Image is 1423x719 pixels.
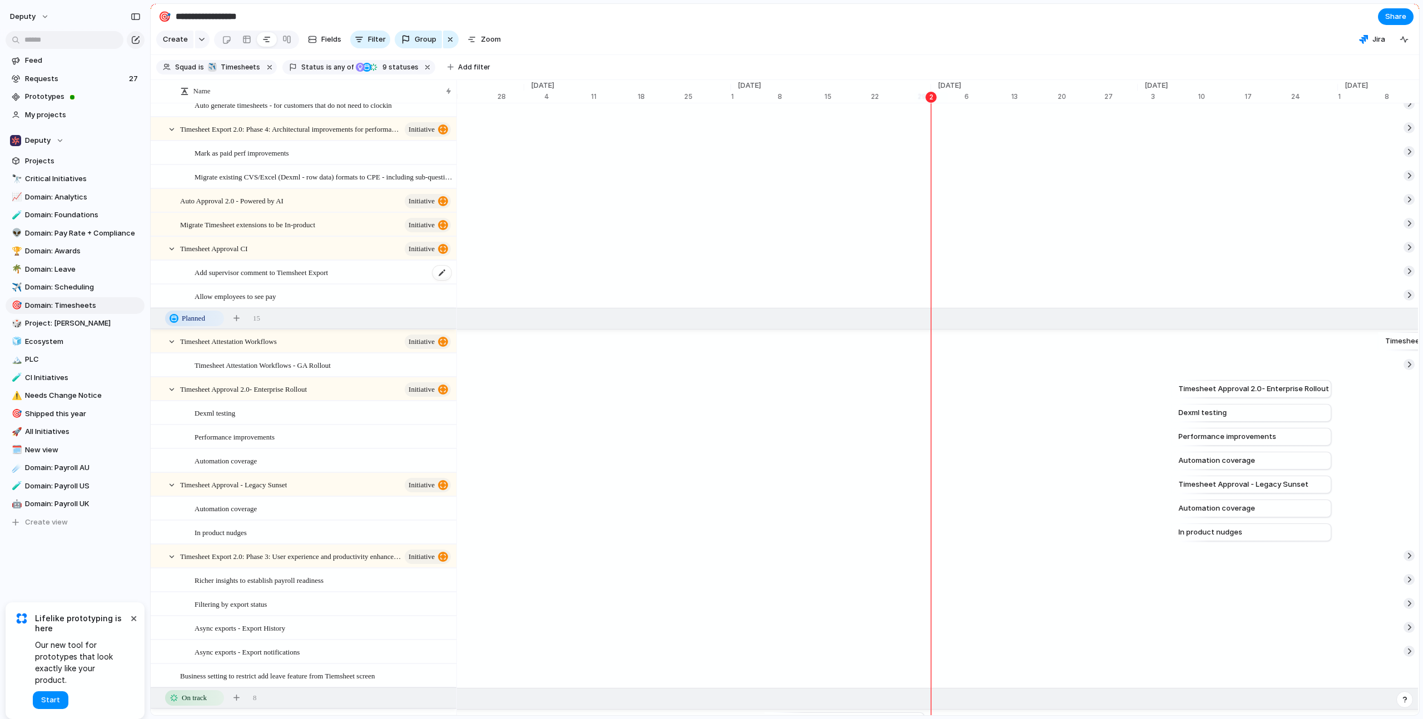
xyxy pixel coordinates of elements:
[6,478,145,495] a: 🧪Domain: Payroll US
[6,351,145,368] a: 🏔️PLC
[332,62,354,72] span: any of
[193,86,211,97] span: Name
[195,406,235,419] span: Dexml testing
[10,408,21,420] button: 🎯
[25,246,141,257] span: Domain: Awards
[6,189,145,206] a: 📈Domain: Analytics
[1058,92,1104,102] div: 20
[25,445,141,456] span: New view
[6,514,145,531] button: Create view
[205,61,262,73] button: ✈️Timesheets
[1378,8,1414,25] button: Share
[195,621,285,634] span: Async exports - Export History
[321,34,341,45] span: Fields
[12,281,19,294] div: ✈️
[6,333,145,350] a: 🧊Ecosystem
[25,264,141,275] span: Domain: Leave
[6,171,145,187] a: 🔭Critical Initiatives
[12,371,19,384] div: 🧪
[196,61,206,73] button: is
[12,299,19,312] div: 🎯
[25,192,141,203] span: Domain: Analytics
[6,297,145,314] div: 🎯Domain: Timesheets
[10,426,21,437] button: 🚀
[25,517,68,528] span: Create view
[324,61,356,73] button: isany of
[25,173,141,184] span: Critical Initiatives
[10,372,21,383] button: 🧪
[10,173,21,184] button: 🔭
[10,300,21,311] button: 🎯
[25,372,141,383] span: CI Initiatives
[355,61,421,73] button: 9 statuses
[195,573,324,586] span: Richer insights to establish payroll readiness
[6,387,145,404] a: ⚠️Needs Change Notice
[6,243,145,259] a: 🏆Domain: Awards
[731,80,768,91] span: [DATE]
[253,313,260,324] span: 15
[180,122,401,135] span: Timesheet Export 2.0: Phase 4: Architectural improvements for performance/scalability uplifts
[405,382,451,397] button: initiative
[824,92,871,102] div: 15
[35,613,128,633] span: Lifelike prototyping is here
[10,354,21,365] button: 🏔️
[405,334,451,349] button: initiative
[458,62,490,72] span: Add filter
[6,225,145,242] a: 👽Domain: Pay Rate + Compliance
[6,442,145,458] a: 🗓️New view
[253,692,257,703] span: 8
[1338,92,1385,102] div: 1
[6,279,145,296] a: ✈️Domain: Scheduling
[180,242,248,254] span: Timesheet Approval CI
[25,354,141,365] span: PLC
[12,498,19,511] div: 🤖
[10,282,21,293] button: ✈️
[156,8,173,26] button: 🎯
[25,408,141,420] span: Shipped this year
[6,153,145,169] a: Projects
[1178,503,1255,514] span: Automation coverage
[180,334,277,347] span: Timesheet Attestation Workflows
[1178,527,1242,538] span: In product nudges
[195,502,257,515] span: Automation coverage
[415,34,436,45] span: Group
[405,194,451,208] button: initiative
[195,430,275,443] span: Performance improvements
[25,55,141,66] span: Feed
[12,209,19,222] div: 🧪
[182,313,205,324] span: Planned
[441,59,497,75] button: Add filter
[180,550,401,562] span: Timesheet Export 2.0: Phase 3: User experience and productivity enhancements
[12,480,19,492] div: 🧪
[25,228,141,239] span: Domain: Pay Rate + Compliance
[5,8,55,26] button: deputy
[175,62,196,72] span: Squad
[6,315,145,332] a: 🎲Project: [PERSON_NAME]
[395,31,442,48] button: Group
[409,382,435,397] span: initiative
[350,31,390,48] button: Filter
[1198,92,1245,102] div: 10
[156,31,193,48] button: Create
[195,146,289,159] span: Mark as paid perf improvements
[12,407,19,420] div: 🎯
[198,62,204,72] span: is
[1138,80,1175,91] span: [DATE]
[180,382,307,395] span: Timesheet Approval 2.0- Enterprise Rollout
[368,34,386,45] span: Filter
[1104,92,1138,102] div: 27
[10,498,21,510] button: 🤖
[6,423,145,440] a: 🚀All Initiatives
[524,80,561,91] span: [DATE]
[12,353,19,366] div: 🏔️
[180,669,375,682] span: Business setting to restrict add leave feature from Tiemsheet screen
[1178,455,1255,466] span: Automation coverage
[1011,92,1058,102] div: 13
[1178,405,1324,421] a: Dexml testing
